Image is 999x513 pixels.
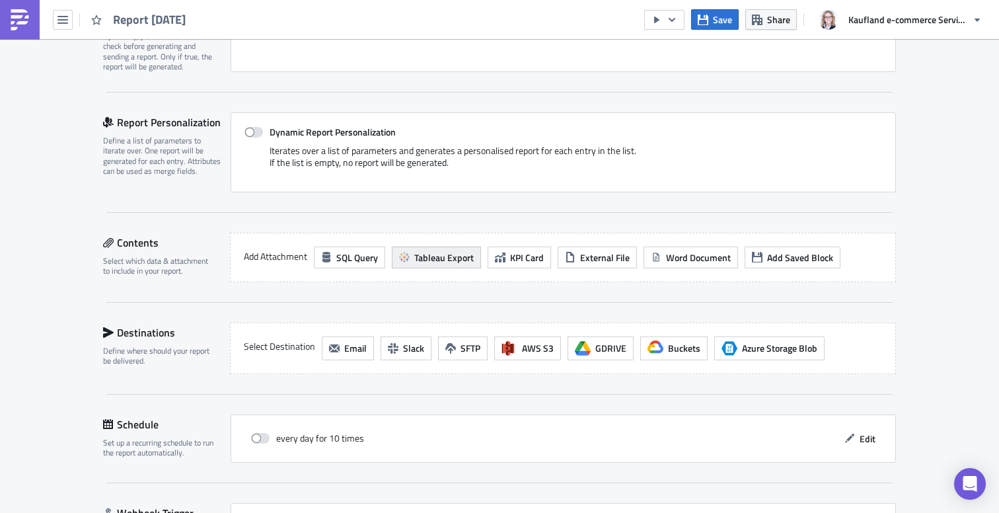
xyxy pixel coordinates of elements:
[721,340,737,356] span: Azure Storage Blob
[811,5,989,34] button: Kaufland e-commerce Services GmbH & Co. KG
[244,336,315,356] label: Select Destination
[9,9,30,30] img: PushMetrics
[461,341,480,355] span: SFTP
[392,247,481,268] button: Tableau Export
[860,432,875,446] span: Edit
[251,428,364,448] div: every day for 10 times
[103,233,215,253] div: Contents
[510,251,544,264] span: KPI Card
[488,247,551,268] button: KPI Card
[668,341,700,355] span: Buckets
[244,247,307,266] label: Add Attachment
[666,251,731,264] span: Word Document
[103,112,231,132] div: Report Personalization
[244,145,882,178] div: Iterates over a list of parameters and generates a personalised report for each entry in the list...
[438,336,488,360] button: SFTP
[644,247,738,268] button: Word Document
[414,251,474,264] span: Tableau Export
[838,428,882,449] button: Edit
[403,341,424,355] span: Slack
[113,12,187,27] span: Report [DATE]
[713,13,732,26] span: Save
[270,125,396,139] strong: Dynamic Report Personalization
[745,9,797,30] button: Share
[494,336,561,360] button: AWS S3
[767,13,790,26] span: Share
[336,251,378,264] span: SQL Query
[103,136,222,177] div: Define a list of parameters to iterate over. One report will be generated for each entry. Attribu...
[742,341,817,355] span: Azure Storage Blob
[640,336,708,360] button: Buckets
[568,336,634,360] button: GDRIVE
[322,336,374,360] button: Email
[714,336,825,360] button: Azure Storage BlobAzure Storage Blob
[522,341,554,355] span: AWS S3
[103,438,222,458] div: Set up a recurring schedule to run the report automatically.
[103,31,222,72] div: Optionally, perform a condition check before generating and sending a report. Only if true, the r...
[103,323,215,342] div: Destinations
[817,9,840,31] img: Avatar
[381,336,431,360] button: Slack
[848,13,967,26] span: Kaufland e-commerce Services GmbH & Co. KG
[745,247,840,268] button: Add Saved Block
[954,468,986,500] div: Open Intercom Messenger
[103,346,215,366] div: Define where should your report be delivered.
[314,247,385,268] button: SQL Query
[691,9,739,30] button: Save
[558,247,637,268] button: External File
[767,251,833,264] span: Add Saved Block
[103,414,231,434] div: Schedule
[344,341,367,355] span: Email
[595,341,626,355] span: GDRIVE
[103,256,215,276] div: Select which data & attachment to include in your report.
[580,251,630,264] span: External File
